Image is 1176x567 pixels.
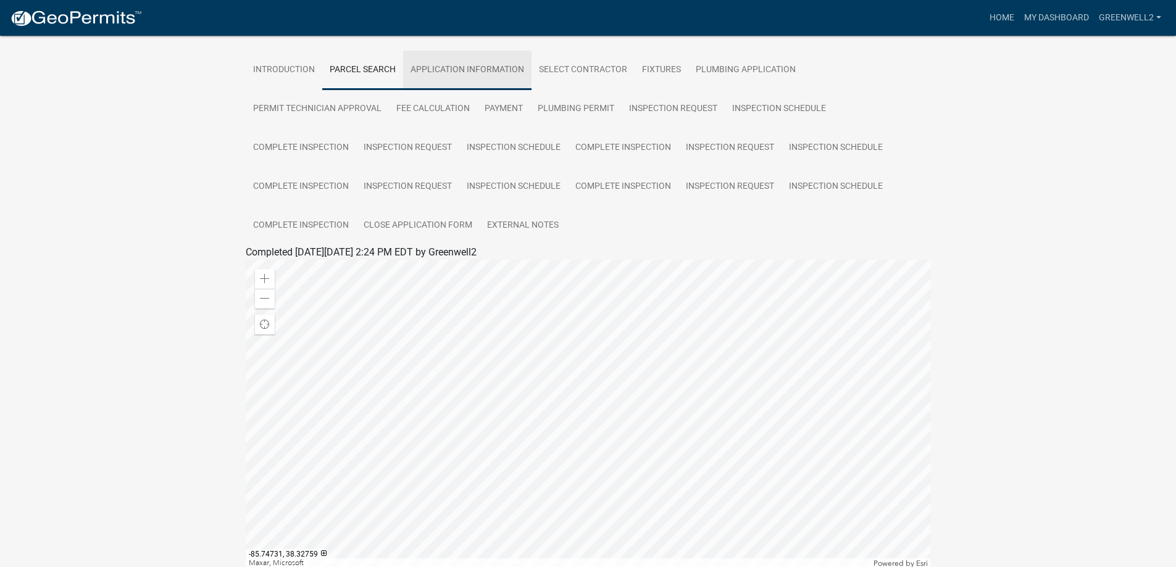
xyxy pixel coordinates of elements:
[389,89,477,129] a: Fee Calculation
[356,206,480,246] a: Close Application Form
[568,128,678,168] a: Complete Inspection
[477,89,530,129] a: Payment
[782,128,890,168] a: Inspection Schedule
[246,206,356,246] a: Complete Inspection
[255,269,275,289] div: Zoom in
[322,51,403,90] a: Parcel search
[782,167,890,207] a: Inspection Schedule
[403,51,532,90] a: Application Information
[635,51,688,90] a: Fixtures
[1094,6,1166,30] a: Greenwell2
[459,128,568,168] a: Inspection Schedule
[985,6,1019,30] a: Home
[459,167,568,207] a: Inspection Schedule
[356,128,459,168] a: Inspection Request
[688,51,803,90] a: Plumbing Application
[356,167,459,207] a: Inspection Request
[246,246,477,258] span: Completed [DATE][DATE] 2:24 PM EDT by Greenwell2
[255,289,275,308] div: Zoom out
[480,206,566,246] a: External Notes
[622,89,725,129] a: Inspection Request
[725,89,833,129] a: Inspection Schedule
[530,89,622,129] a: Plumbing Permit
[568,167,678,207] a: Complete Inspection
[246,51,322,90] a: Introduction
[678,128,782,168] a: Inspection Request
[1019,6,1094,30] a: My Dashboard
[246,128,356,168] a: Complete Inspection
[678,167,782,207] a: Inspection Request
[532,51,635,90] a: Select contractor
[255,315,275,334] div: Find my location
[246,89,389,129] a: Permit Technician Approval
[246,167,356,207] a: Complete Inspection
